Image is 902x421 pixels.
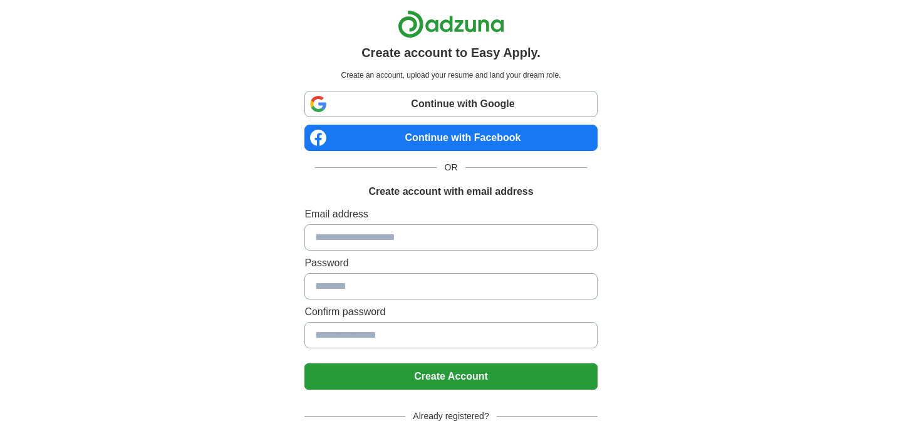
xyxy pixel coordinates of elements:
button: Create Account [304,363,597,390]
span: OR [437,161,465,174]
p: Create an account, upload your resume and land your dream role. [307,70,594,81]
img: Adzuna logo [398,10,504,38]
h1: Create account to Easy Apply. [361,43,541,62]
label: Password [304,256,597,271]
a: Continue with Google [304,91,597,117]
label: Email address [304,207,597,222]
label: Confirm password [304,304,597,320]
a: Continue with Facebook [304,125,597,151]
h1: Create account with email address [368,184,533,199]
